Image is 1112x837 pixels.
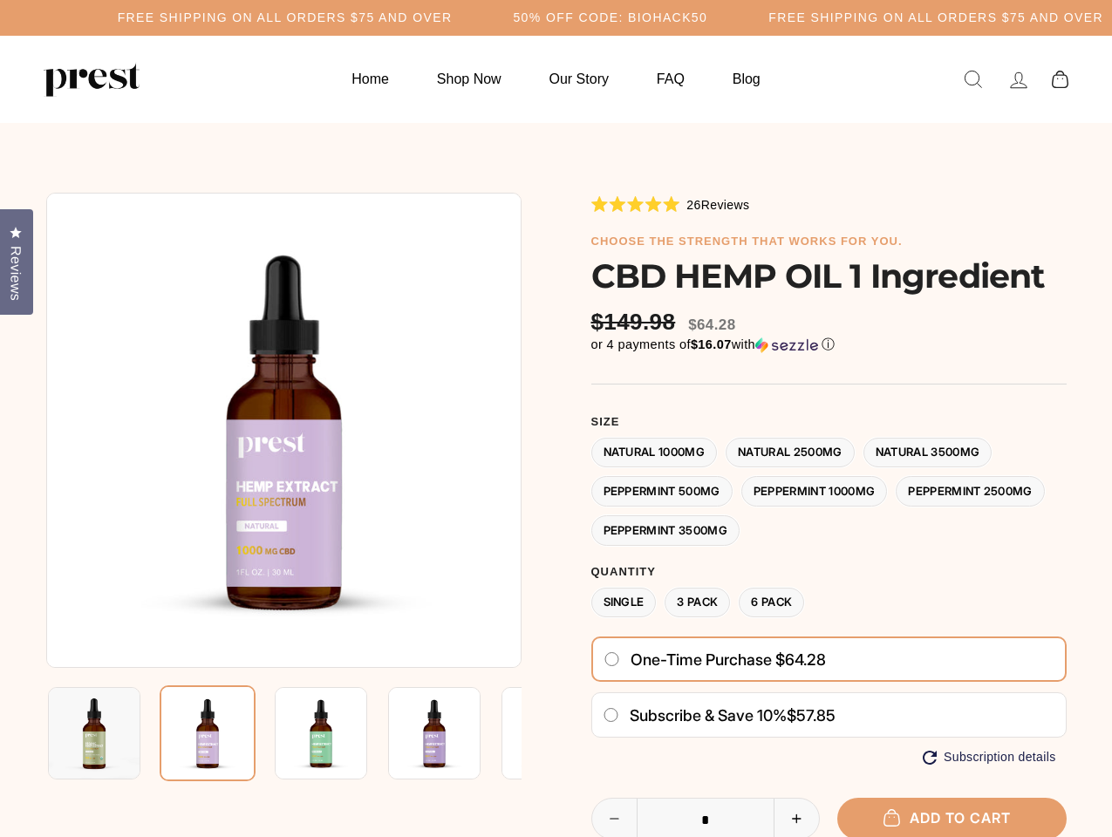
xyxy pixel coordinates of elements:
label: 6 Pack [739,588,804,618]
span: One-time purchase $64.28 [631,650,826,670]
h5: Free Shipping on all orders $75 and over [118,10,453,25]
a: FAQ [635,62,706,96]
img: CBD HEMP OIL 1 Ingredient [388,687,481,779]
h5: Free Shipping on all orders $75 and over [768,10,1103,25]
span: $57.85 [787,706,836,725]
span: $64.28 [688,316,735,333]
span: Reviews [4,246,27,301]
button: Subscription details [923,750,1055,765]
span: $16.07 [691,337,732,351]
label: Size [591,415,1067,429]
h6: choose the strength that works for you. [591,235,1067,248]
div: or 4 payments of with [591,337,1067,353]
input: Subscribe & save 10%$57.85 [603,708,619,722]
h1: CBD HEMP OIL 1 Ingredient [591,256,1067,296]
label: 3 Pack [665,588,730,618]
img: PREST ORGANICS [44,62,140,97]
span: Subscription details [944,750,1055,765]
img: CBD HEMP OIL 1 Ingredient [275,687,367,779]
label: Peppermint 2500MG [896,476,1045,507]
ul: Primary [330,62,781,96]
input: One-time purchase $64.28 [604,652,620,666]
label: Natural 2500MG [726,438,855,468]
img: CBD HEMP OIL 1 Ingredient [46,193,522,668]
label: Peppermint 3500MG [591,515,740,546]
img: CBD HEMP OIL 1 Ingredient [501,687,594,779]
span: 26 [686,198,700,212]
img: Sezzle [755,337,818,353]
a: Blog [711,62,782,96]
span: $149.98 [591,309,680,336]
label: Peppermint 500MG [591,476,733,507]
label: Quantity [591,565,1067,579]
span: Reviews [701,198,750,212]
div: 26Reviews [591,194,750,214]
h5: 50% OFF CODE: BIOHACK50 [513,10,707,25]
span: Add to cart [892,809,1011,827]
label: Single [591,588,657,618]
img: CBD HEMP OIL 1 Ingredient [160,685,256,781]
label: Natural 3500MG [863,438,993,468]
label: Peppermint 1000MG [741,476,888,507]
span: Subscribe & save 10% [630,706,787,725]
img: CBD HEMP OIL 1 Ingredient [48,687,140,779]
div: or 4 payments of$16.07withSezzle Click to learn more about Sezzle [591,337,1067,353]
label: Natural 1000MG [591,438,718,468]
a: Our Story [528,62,631,96]
a: Home [330,62,411,96]
a: Shop Now [415,62,523,96]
